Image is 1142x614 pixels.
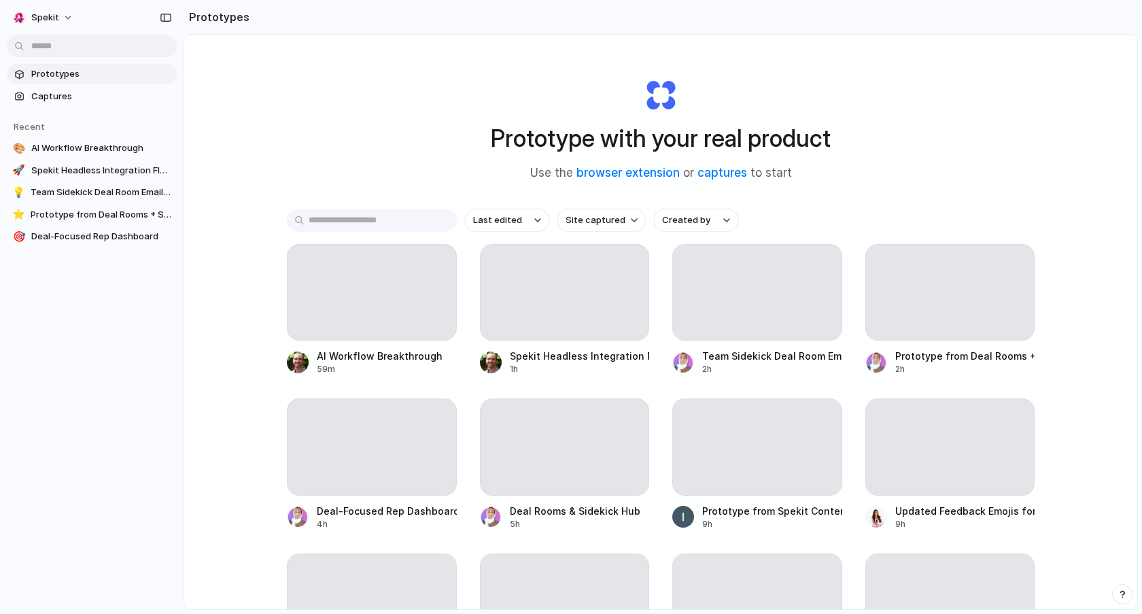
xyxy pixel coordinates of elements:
[7,138,177,158] a: 🎨AI Workflow Breakthrough
[480,398,650,530] a: Deal Rooms & Sidekick Hub5h
[31,230,171,243] span: Deal-Focused Rep Dashboard
[672,244,842,375] a: Team Sidekick Deal Room Email Draft2h
[557,209,646,232] button: Site captured
[12,141,26,155] div: 🎨
[184,9,249,25] h2: Prototypes
[473,214,522,227] span: Last edited
[895,518,1035,530] div: 9h
[14,121,45,132] span: Recent
[672,398,842,530] a: Prototype from Spekit Content Map9h
[702,349,842,363] div: Team Sidekick Deal Room Email Draft
[510,363,650,375] div: 1h
[12,164,26,177] div: 🚀
[31,141,171,155] span: AI Workflow Breakthrough
[865,244,1035,375] a: Prototype from Deal Rooms + Sidekick Chat2h
[317,518,457,530] div: 4h
[12,208,25,222] div: ⭐
[31,164,171,177] span: Spekit Headless Integration Flow
[317,349,443,363] div: AI Workflow Breakthrough
[7,160,177,181] a: 🚀Spekit Headless Integration Flow
[12,186,25,199] div: 💡
[895,349,1035,363] div: Prototype from Deal Rooms + Sidekick Chat
[702,518,842,530] div: 9h
[654,209,738,232] button: Created by
[697,166,747,180] a: captures
[31,11,59,24] span: Spekit
[12,230,26,243] div: 🎯
[7,226,177,247] a: 🎯Deal-Focused Rep Dashboard
[7,64,177,84] a: Prototypes
[865,398,1035,530] a: Updated Feedback Emojis for Content Review9h
[702,363,842,375] div: 2h
[287,244,457,375] a: AI Workflow Breakthrough59m
[510,349,650,363] div: Spekit Headless Integration Flow
[287,398,457,530] a: Deal-Focused Rep Dashboard4h
[465,209,549,232] button: Last edited
[576,166,680,180] a: browser extension
[317,363,443,375] div: 59m
[702,504,842,518] div: Prototype from Spekit Content Map
[530,165,792,182] span: Use the or to start
[491,120,831,156] h1: Prototype with your real product
[480,244,650,375] a: Spekit Headless Integration Flow1h
[7,86,177,107] a: Captures
[7,205,177,225] a: ⭐Prototype from Deal Rooms + Sidekick Chat
[662,214,710,227] span: Created by
[895,363,1035,375] div: 2h
[31,186,171,199] span: Team Sidekick Deal Room Email Draft
[7,7,80,29] button: Spekit
[31,67,171,81] span: Prototypes
[566,214,625,227] span: Site captured
[317,504,457,518] div: Deal-Focused Rep Dashboard
[895,504,1035,518] div: Updated Feedback Emojis for Content Review
[510,504,640,518] div: Deal Rooms & Sidekick Hub
[31,208,171,222] span: Prototype from Deal Rooms + Sidekick Chat
[31,90,171,103] span: Captures
[510,518,640,530] div: 5h
[7,182,177,203] a: 💡Team Sidekick Deal Room Email Draft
